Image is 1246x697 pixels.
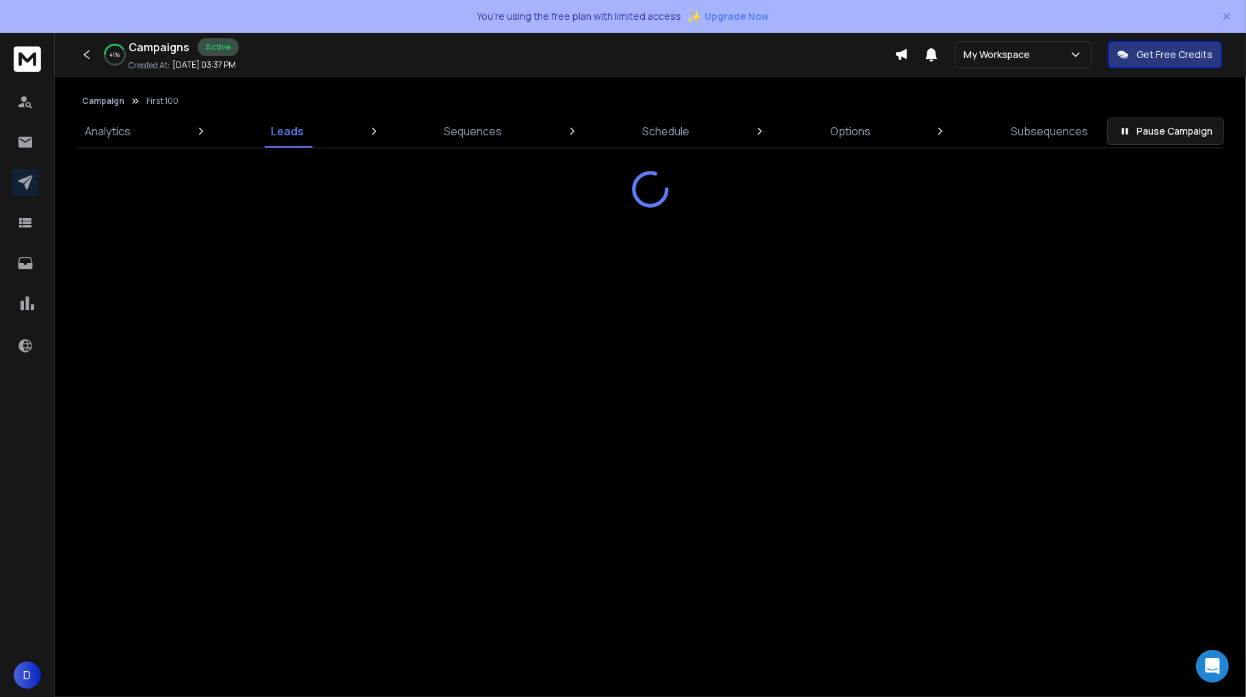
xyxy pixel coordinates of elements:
span: Upgrade Now [705,10,769,23]
button: Campaign [82,96,124,107]
button: D [14,661,41,689]
p: You're using the free plan with limited access [477,10,682,23]
button: Get Free Credits [1108,41,1222,68]
p: Leads [271,123,304,139]
p: Created At: [129,60,170,71]
button: Pause Campaign [1107,118,1224,145]
p: First 100 [146,96,178,107]
button: ✨Upgrade Now [687,3,769,30]
a: Options [822,115,879,148]
a: Sequences [436,115,510,148]
p: [DATE] 03:37 PM [172,59,236,70]
a: Schedule [635,115,698,148]
p: My Workspace [964,48,1035,61]
p: Get Free Credits [1137,48,1212,61]
p: 41 % [110,51,120,59]
div: Open Intercom Messenger [1196,650,1229,683]
p: Sequences [444,123,502,139]
p: Schedule [643,123,690,139]
p: Subsequences [1011,123,1088,139]
a: Leads [263,115,312,148]
div: Active [198,38,239,56]
h1: Campaigns [129,39,189,55]
span: ✨ [687,7,702,26]
p: Analytics [85,123,131,139]
a: Analytics [77,115,139,148]
a: Subsequences [1003,115,1096,148]
p: Options [830,123,871,139]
